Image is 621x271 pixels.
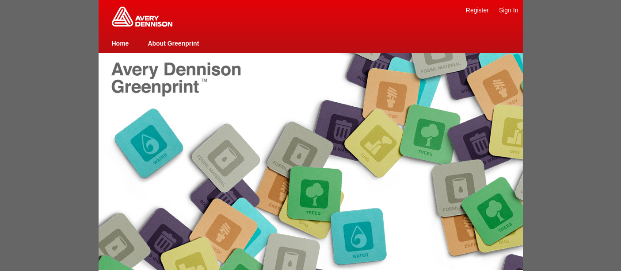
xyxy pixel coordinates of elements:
a: Greenprint [112,22,172,27]
a: Sign In [499,7,518,14]
a: Home [112,40,129,47]
img: Home [112,7,172,27]
a: About Greenprint [148,40,199,47]
a: Register [466,7,489,14]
